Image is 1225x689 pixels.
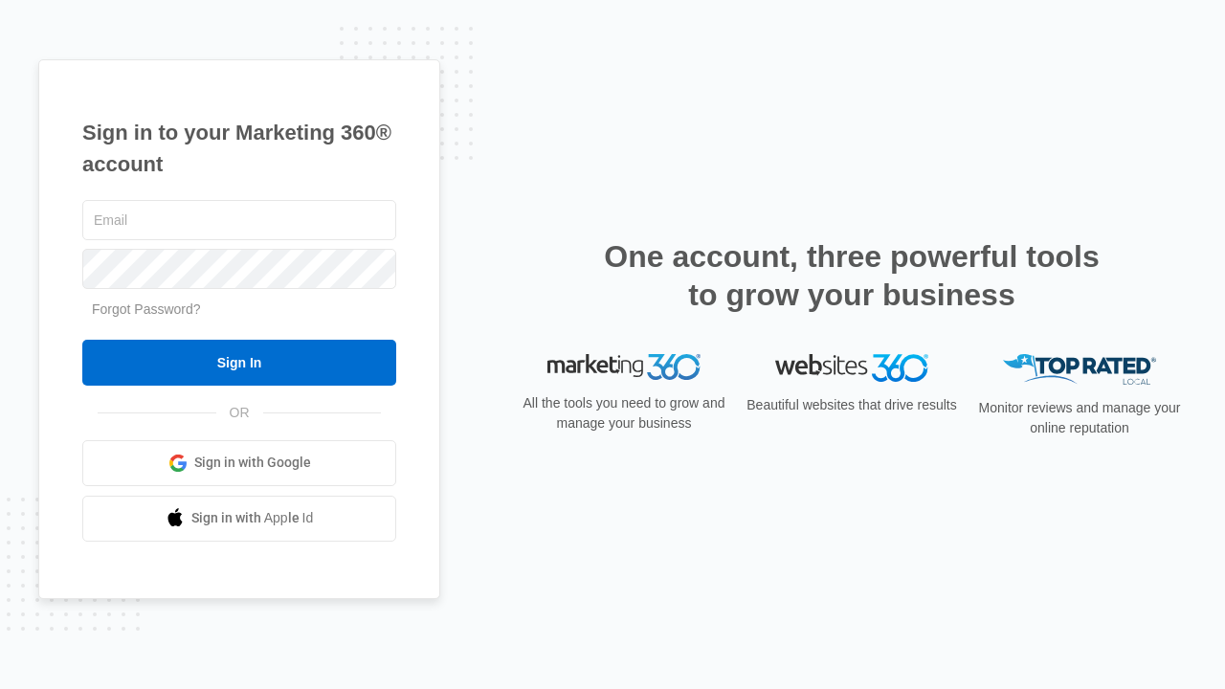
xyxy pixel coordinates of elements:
[1003,354,1156,386] img: Top Rated Local
[598,237,1105,314] h2: One account, three powerful tools to grow your business
[745,395,959,415] p: Beautiful websites that drive results
[191,508,314,528] span: Sign in with Apple Id
[82,117,396,180] h1: Sign in to your Marketing 360® account
[82,496,396,542] a: Sign in with Apple Id
[216,403,263,423] span: OR
[82,340,396,386] input: Sign In
[775,354,928,382] img: Websites 360
[517,393,731,433] p: All the tools you need to grow and manage your business
[547,354,701,381] img: Marketing 360
[972,398,1187,438] p: Monitor reviews and manage your online reputation
[82,200,396,240] input: Email
[82,440,396,486] a: Sign in with Google
[92,301,201,317] a: Forgot Password?
[194,453,311,473] span: Sign in with Google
